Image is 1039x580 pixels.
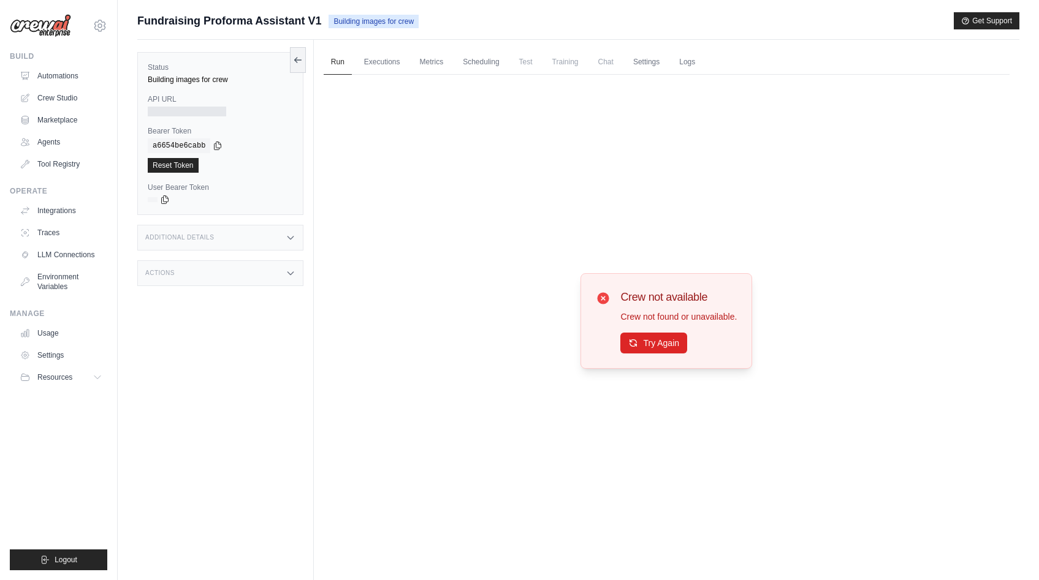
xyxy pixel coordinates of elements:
div: Manage [10,309,107,318]
a: Tool Registry [15,154,107,174]
span: Logout [55,555,77,565]
a: Logs [672,50,702,75]
a: Settings [15,345,107,365]
a: Settings [626,50,667,75]
a: Integrations [15,201,107,220]
label: API URL [148,94,293,104]
label: Status [148,62,293,72]
h3: Actions [145,269,175,277]
a: Metrics [413,50,451,75]
h3: Additional Details [145,234,214,241]
a: Traces [15,223,107,243]
span: Resources [37,372,72,382]
div: Building images for crew [148,75,293,85]
a: Reset Token [148,158,199,173]
span: Fundraising Proforma Assistant V1 [137,12,321,29]
a: Usage [15,323,107,343]
p: Crew not found or unavailable. [620,311,737,323]
a: LLM Connections [15,245,107,265]
code: a6654be6cabb [148,138,210,153]
button: Try Again [620,333,687,353]
span: Building images for crew [329,15,419,28]
a: Automations [15,66,107,86]
span: Test [512,50,540,74]
a: Environment Variables [15,267,107,296]
div: Operate [10,186,107,196]
a: Marketplace [15,110,107,130]
iframe: Chat Widget [978,521,1039,580]
span: Training is not available until the deployment is complete [545,50,586,74]
button: Logout [10,549,107,570]
img: Logo [10,14,71,37]
h3: Crew not available [620,288,737,306]
button: Get Support [954,12,1019,29]
a: Run [324,50,352,75]
a: Crew Studio [15,88,107,108]
div: Build [10,51,107,61]
a: Executions [357,50,408,75]
span: Chat is not available until the deployment is complete [591,50,621,74]
a: Scheduling [455,50,506,75]
label: Bearer Token [148,126,293,136]
label: User Bearer Token [148,183,293,192]
button: Resources [15,367,107,387]
a: Agents [15,132,107,152]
